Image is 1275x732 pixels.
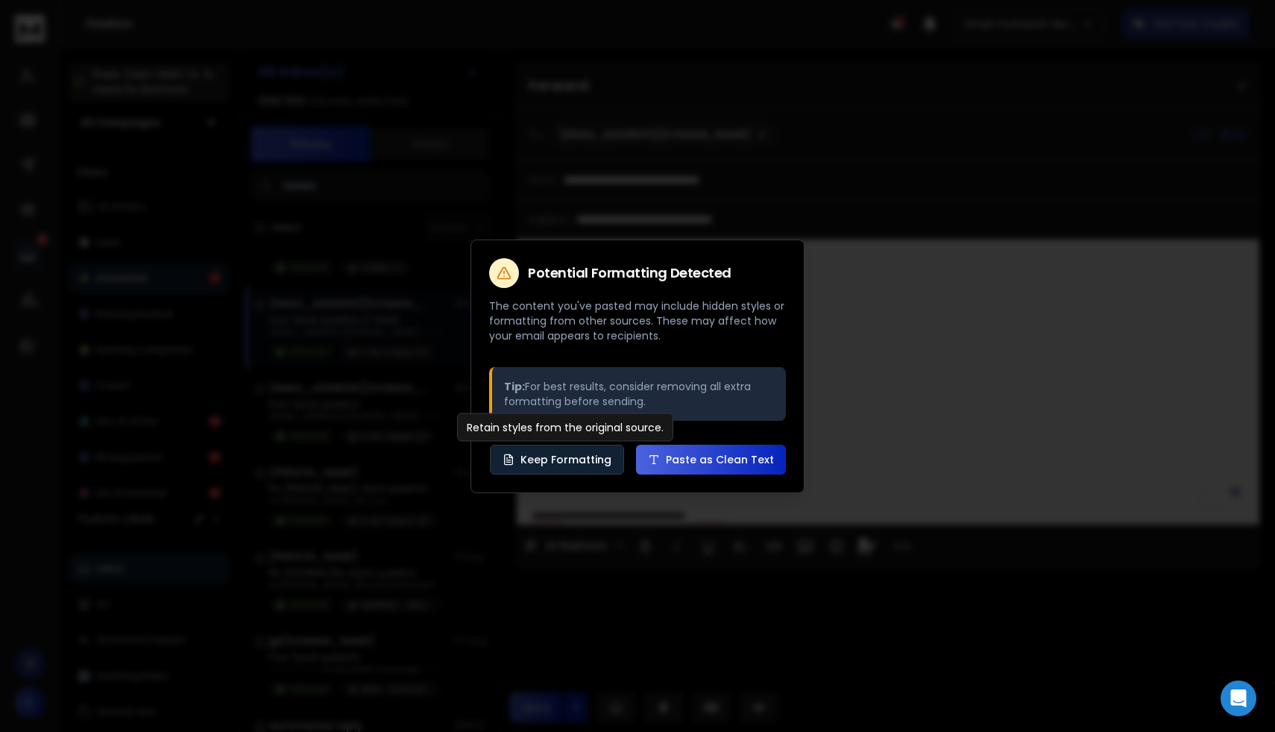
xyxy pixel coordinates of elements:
[504,379,774,409] p: For best results, consider removing all extra formatting before sending.
[1221,681,1256,716] div: Open Intercom Messenger
[489,298,786,343] p: The content you've pasted may include hidden styles or formatting from other sources. These may a...
[528,266,731,280] h2: Potential Formatting Detected
[636,445,786,475] button: Paste as Clean Text
[490,445,624,475] button: Keep Formatting
[457,413,673,442] div: Retain styles from the original source.
[504,379,525,394] strong: Tip:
